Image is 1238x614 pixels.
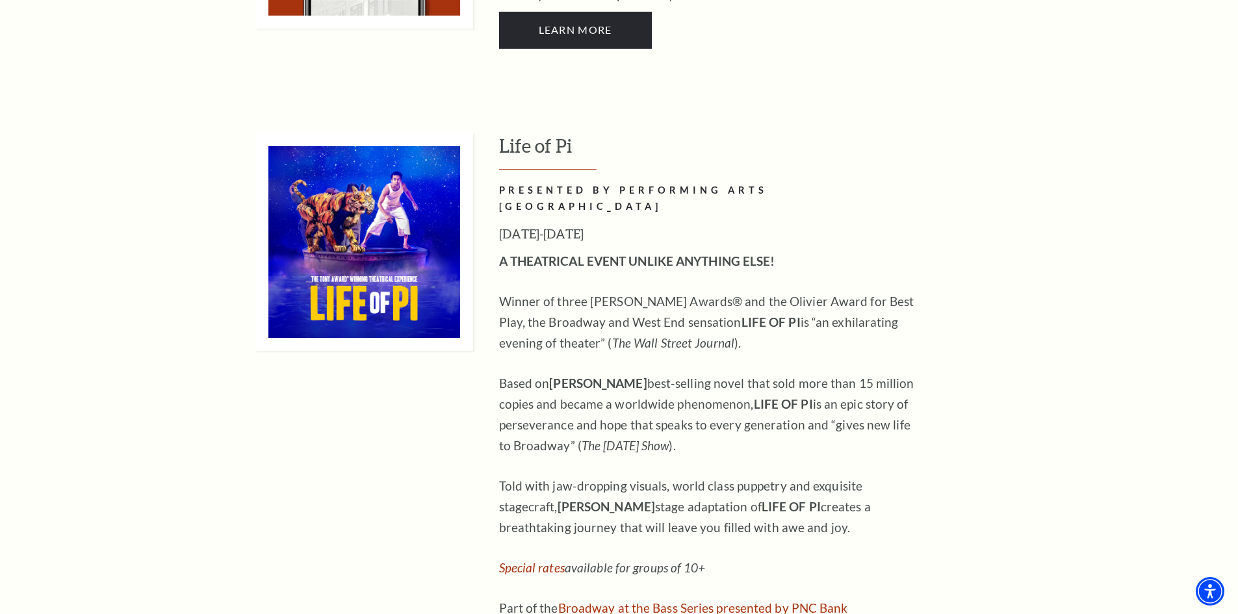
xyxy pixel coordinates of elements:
em: The [DATE] Show [582,438,669,453]
strong: A THEATRICAL EVENT UNLIKE ANYTHING ELSE! [499,253,775,268]
h2: PRESENTED BY PERFORMING ARTS [GEOGRAPHIC_DATA] [499,183,922,215]
p: Winner of three [PERSON_NAME] Awards® and the Olivier Award for Best Play, the Broadway and West ... [499,291,922,353]
strong: [PERSON_NAME] [549,376,647,390]
em: The Wall Street Journal [612,335,734,350]
strong: LIFE OF PI [754,396,813,411]
h3: [DATE]-[DATE] [499,224,922,244]
p: Based on best-selling novel that sold more than 15 million copies and became a worldwide phenomen... [499,373,922,456]
em: available for groups of 10+ [499,560,706,575]
strong: LIFE OF PI [762,499,821,514]
p: Told with jaw-dropping visuals, world class puppetry and exquisite stagecraft, stage adaptation o... [499,476,922,538]
strong: LIFE OF PI [742,314,801,329]
a: Learn More PRESENTED BY PERFORMING ARTS FORT WORTH [499,12,652,48]
div: Accessibility Menu [1196,577,1224,606]
h3: Life of Pi [499,133,1022,170]
strong: [PERSON_NAME] [558,499,655,514]
a: Special rates [499,560,565,575]
img: Life of Pi [255,133,473,351]
span: Learn More [539,23,612,36]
